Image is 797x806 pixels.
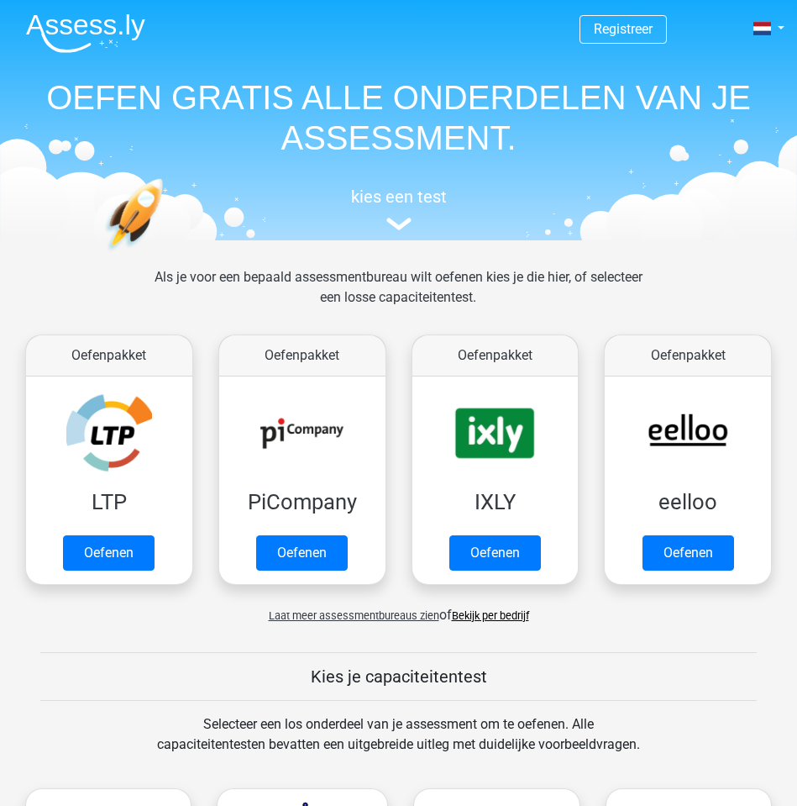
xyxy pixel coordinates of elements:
[13,187,784,231] a: kies een test
[63,535,155,571] a: Oefenen
[26,13,145,53] img: Assessly
[40,666,757,687] h5: Kies je capaciteitentest
[13,77,784,158] h1: OEFEN GRATIS ALLE ONDERDELEN VAN JE ASSESSMENT.
[452,609,529,622] a: Bekijk per bedrijf
[256,535,348,571] a: Oefenen
[269,609,439,622] span: Laat meer assessmentbureaus zien
[13,187,784,207] h5: kies een test
[642,535,734,571] a: Oefenen
[449,535,541,571] a: Oefenen
[594,21,653,37] a: Registreer
[386,218,412,230] img: assessment
[141,714,656,775] div: Selecteer een los onderdeel van je assessment om te oefenen. Alle capaciteitentesten bevatten een...
[13,592,784,625] div: of
[141,267,656,328] div: Als je voor een bepaald assessmentbureau wilt oefenen kies je die hier, of selecteer een losse ca...
[105,178,228,330] img: oefenen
